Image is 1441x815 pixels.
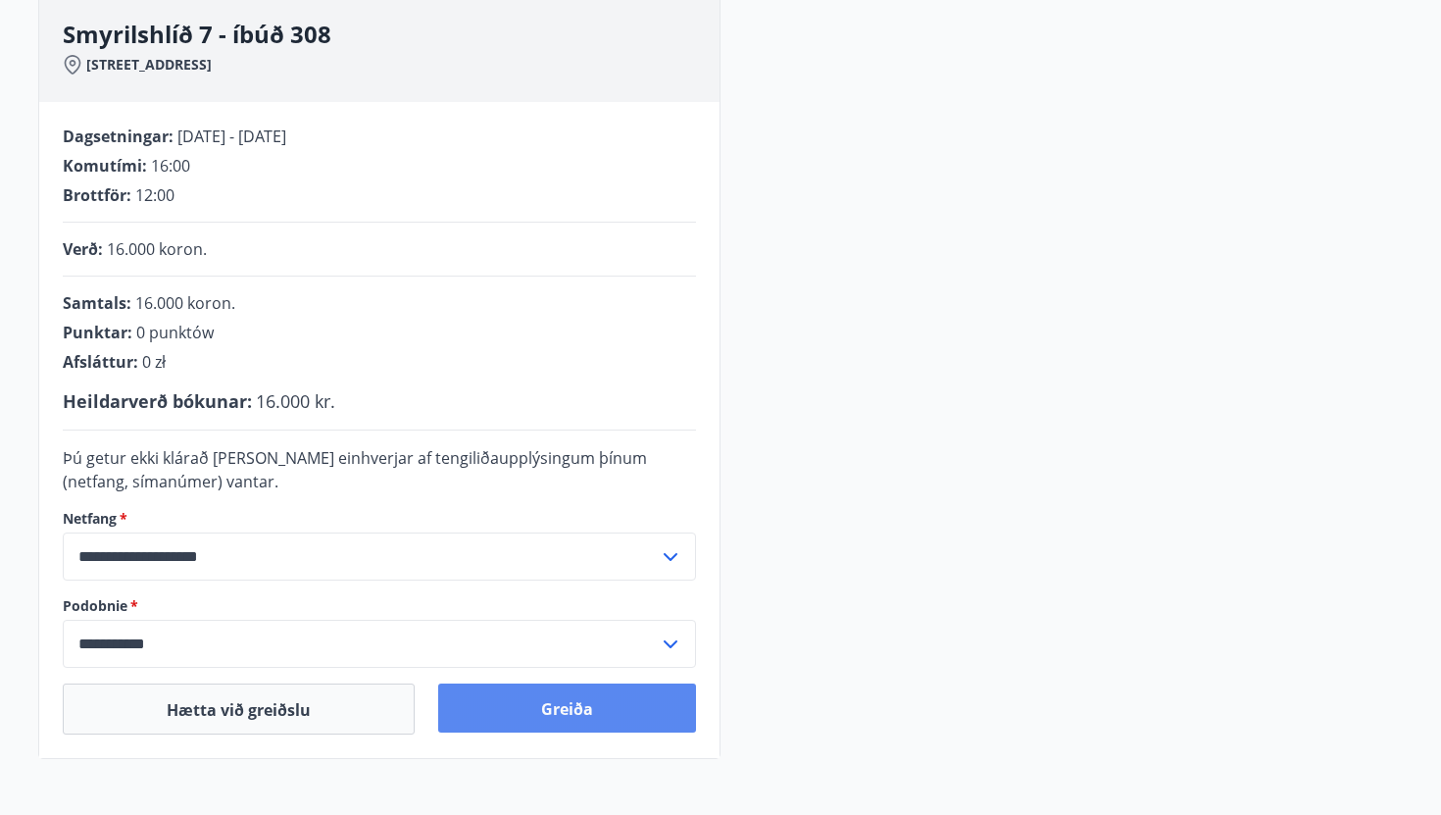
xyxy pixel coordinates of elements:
[63,596,127,615] font: Podobnie
[63,155,142,177] font: Komutími
[167,699,311,721] font: Hætta við greiðslu
[63,238,98,260] font: Verð
[135,292,235,314] font: 16.000 koron.
[133,351,138,373] font: :
[136,322,145,343] font: 0
[63,18,331,50] font: Smyrilshlíð 7 - íbúð 308
[126,184,131,206] font: :
[142,351,166,373] font: 0 zł
[63,292,126,314] font: Samtals
[127,322,132,343] font: :
[247,389,252,413] font: :
[86,55,212,74] font: [STREET_ADDRESS]
[135,184,174,206] font: 12:00
[107,238,207,260] font: 16.000 koron.
[63,389,247,413] font: Heildarverð bókunar
[541,698,593,720] font: Greiða
[151,155,190,177] font: 16:00
[438,684,696,733] button: Greiða
[63,447,647,492] font: Þú getur ekki klárað [PERSON_NAME] einhverjar af tengiliðaupplýsingum þínum (netfang, símanúmer) ...
[142,155,147,177] font: :
[63,126,169,147] font: Dagsetningar
[63,184,126,206] font: Brottför
[98,238,103,260] font: :
[63,509,117,528] font: Netfang
[256,389,335,413] font: 16.000 kr.
[63,351,133,373] font: Afsláttur
[63,684,415,735] button: Hætta við greiðslu
[177,126,286,147] font: [DATE] - [DATE]
[169,126,174,147] font: :
[63,322,127,343] font: Punktar
[126,292,131,314] font: :
[149,322,214,343] font: punktów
